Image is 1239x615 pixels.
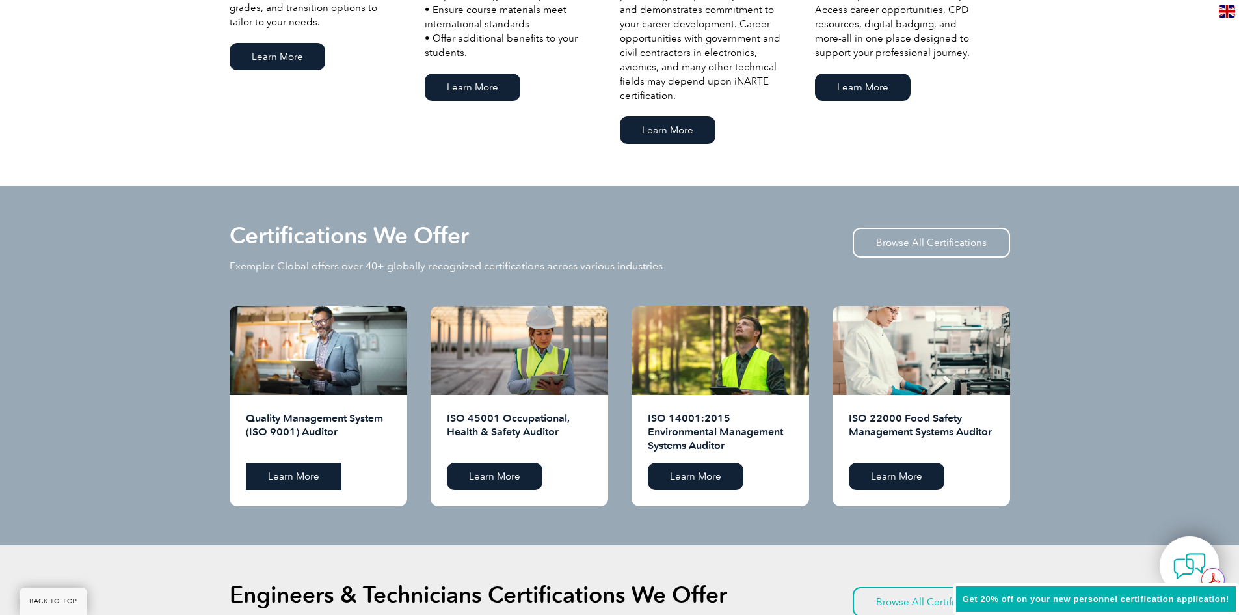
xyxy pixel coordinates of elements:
[447,411,592,453] h2: ISO 45001 Occupational, Health & Safety Auditor
[849,463,944,490] a: Learn More
[447,463,542,490] a: Learn More
[425,74,520,101] a: Learn More
[20,588,87,615] a: BACK TO TOP
[849,411,994,453] h2: ISO 22000 Food Safety Management Systems Auditor
[230,259,663,273] p: Exemplar Global offers over 40+ globally recognized certifications across various industries
[1219,5,1235,18] img: en
[230,43,325,70] a: Learn More
[246,463,341,490] a: Learn More
[853,228,1010,258] a: Browse All Certifications
[246,411,391,453] h2: Quality Management System (ISO 9001) Auditor
[963,594,1229,604] span: Get 20% off on your new personnel certification application!
[648,463,743,490] a: Learn More
[1173,550,1206,582] img: contact-chat.png
[815,74,911,101] a: Learn More
[230,225,469,246] h2: Certifications We Offer
[648,411,793,453] h2: ISO 14001:2015 Environmental Management Systems Auditor
[230,584,727,605] h2: Engineers & Technicians Certifications We Offer
[620,116,715,144] a: Learn More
